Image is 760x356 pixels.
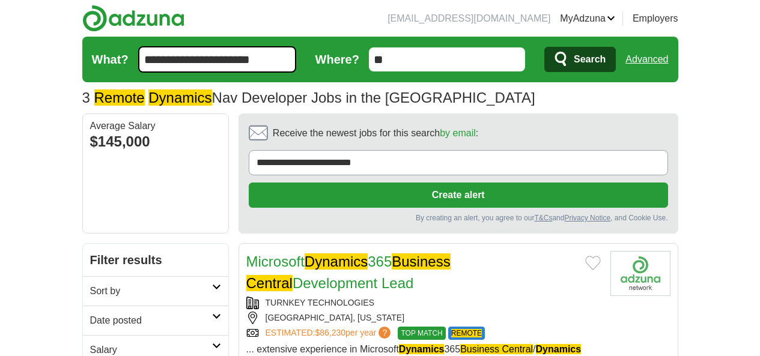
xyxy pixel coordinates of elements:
[460,344,533,354] em: Business Central
[625,47,668,71] a: Advanced
[544,47,616,72] button: Search
[266,327,394,340] a: ESTIMATED:$86,230per year?
[534,214,552,222] a: T&Cs
[249,213,668,223] div: By creating an alert, you agree to our and , and Cookie Use.
[82,89,535,106] h1: Nav Developer Jobs in the [GEOGRAPHIC_DATA]
[398,327,445,340] span: TOP MATCH
[90,121,221,131] div: Average Salary
[246,297,601,309] div: TURNKEY TECHNOLOGIES
[148,89,211,106] em: Dynamics
[585,256,601,270] button: Add to favorite jobs
[246,253,451,291] a: MicrosoftDynamics365Business CentralDevelopment Lead
[378,327,391,339] span: ?
[574,47,606,71] span: Search
[305,253,368,270] em: Dynamics
[249,183,668,208] button: Create alert
[315,328,345,337] span: $86,230
[90,313,212,328] h2: Date posted
[246,312,601,324] div: [GEOGRAPHIC_DATA], [US_STATE]
[451,329,482,337] em: REMOTE
[536,344,582,354] em: Dynamics
[83,244,228,276] h2: Filter results
[90,131,221,152] div: $145,000
[83,276,228,306] a: Sort by
[564,214,610,222] a: Privacy Notice
[315,50,359,68] label: Where?
[388,11,550,26] li: [EMAIL_ADDRESS][DOMAIN_NAME]
[82,87,90,109] span: 3
[82,5,184,32] img: Adzuna logo
[440,128,476,138] a: by email
[83,306,228,335] a: Date posted
[633,11,678,26] a: Employers
[273,126,478,140] span: Receive the newest jobs for this search :
[399,344,445,354] em: Dynamics
[90,284,212,298] h2: Sort by
[560,11,615,26] a: MyAdzuna
[94,89,145,106] em: Remote
[92,50,129,68] label: What?
[610,251,670,296] img: Company logo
